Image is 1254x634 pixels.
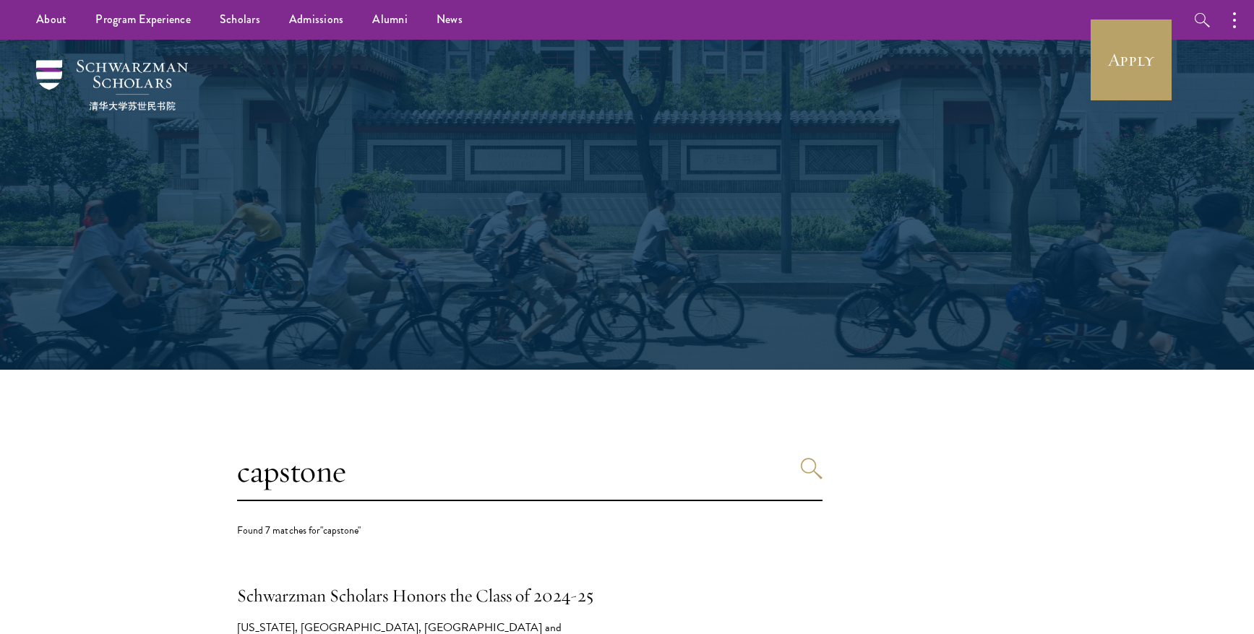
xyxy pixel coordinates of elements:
img: Schwarzman Scholars [36,60,188,110]
input: Search [237,442,823,501]
div: Found 7 matches for [237,523,823,538]
h2: Schwarzman Scholars Honors the Class of 2024-25 [237,581,653,610]
a: Apply [1091,19,1172,100]
button: Search [801,458,823,479]
span: "capstone" [320,523,361,538]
